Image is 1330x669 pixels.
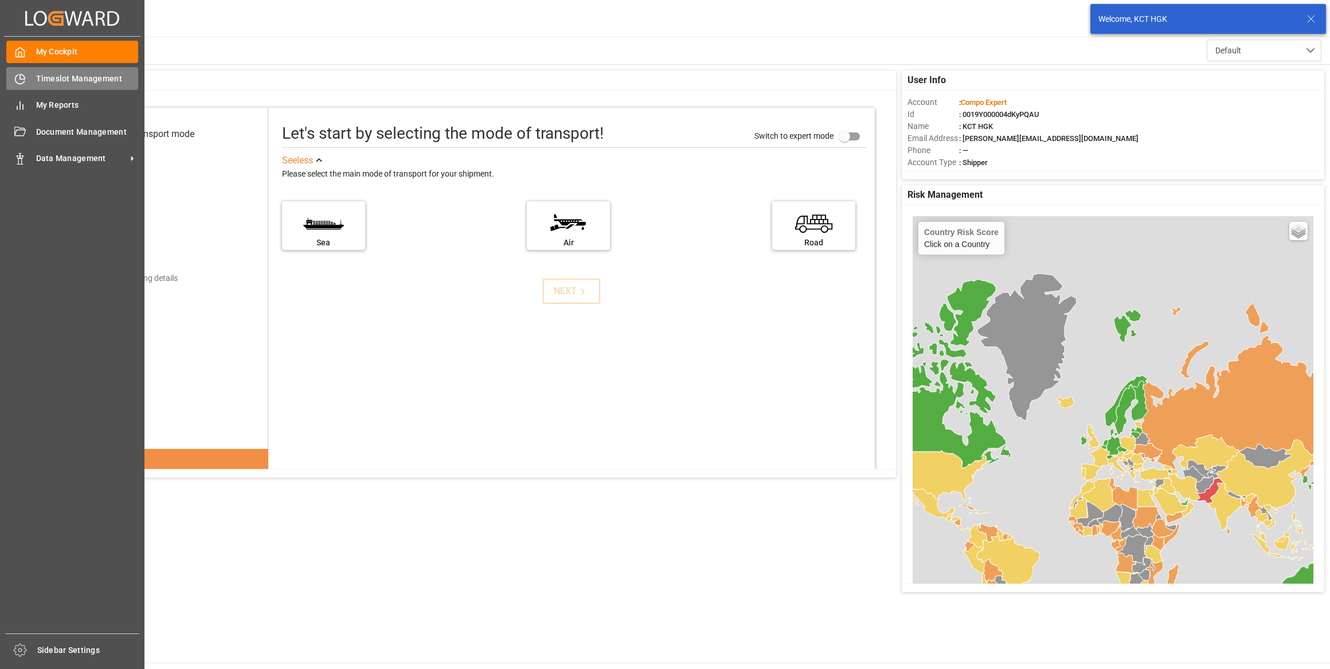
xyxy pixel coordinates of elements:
div: Select transport mode [105,127,194,141]
span: Timeslot Management [36,73,139,85]
span: Account Type [907,157,959,169]
div: See less [282,154,313,167]
span: Risk Management [907,188,983,202]
div: Welcome, KCT HGK [1098,13,1296,25]
span: My Cockpit [36,46,139,58]
div: Air [533,237,604,249]
span: Default [1215,45,1241,57]
span: : Shipper [959,158,988,167]
span: : 0019Y000004dKyPQAU [959,110,1039,119]
span: Phone [907,144,959,157]
span: Id [907,108,959,120]
span: Account [907,96,959,108]
span: User Info [907,73,946,87]
a: Timeslot Management [6,67,138,89]
span: : KCT HGK [959,122,993,131]
div: NEXT [554,284,589,298]
span: Name [907,120,959,132]
div: Please select the main mode of transport for your shipment. [282,167,867,181]
span: : — [959,146,968,155]
span: Switch to expert mode [754,131,834,140]
div: Let's start by selecting the mode of transport! [282,122,604,146]
div: Sea [288,237,359,249]
span: : [PERSON_NAME][EMAIL_ADDRESS][DOMAIN_NAME] [959,134,1139,143]
div: Click on a Country [924,228,999,249]
button: open menu [1207,40,1321,61]
a: My Cockpit [6,41,138,63]
a: Layers [1289,222,1308,240]
span: My Reports [36,99,139,111]
div: Road [778,237,850,249]
span: Compo Expert [961,98,1007,107]
span: Document Management [36,126,139,138]
span: Data Management [36,152,127,165]
h4: Country Risk Score [924,228,999,237]
span: : [959,98,1007,107]
span: Email Address [907,132,959,144]
button: NEXT [543,279,600,304]
span: Sidebar Settings [37,644,140,656]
